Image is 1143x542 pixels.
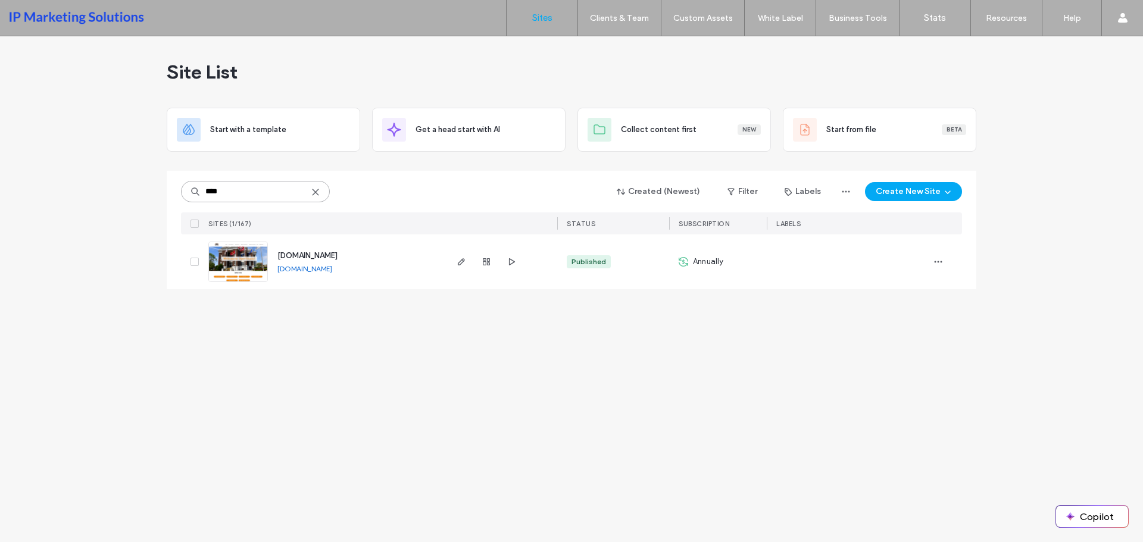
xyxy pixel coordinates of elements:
span: Start from file [826,124,876,136]
div: Published [571,256,606,267]
button: Copilot [1056,506,1128,527]
label: Clients & Team [590,13,649,23]
button: Filter [716,182,769,201]
div: New [738,124,761,135]
div: Get a head start with AI [372,108,566,152]
button: Labels [774,182,832,201]
button: Create New Site [865,182,962,201]
label: White Label [758,13,803,23]
div: Start from fileBeta [783,108,976,152]
span: STATUS [567,220,595,228]
span: SITES (1/167) [208,220,252,228]
span: Help [27,8,51,19]
label: Sites [532,12,552,23]
span: Site List [167,60,238,84]
div: Beta [942,124,966,135]
label: Resources [986,13,1027,23]
label: Help [1063,13,1081,23]
button: Created (Newest) [607,182,711,201]
span: Start with a template [210,124,286,136]
span: Get a head start with AI [416,124,500,136]
span: Collect content first [621,124,697,136]
span: LABELS [776,220,801,228]
a: [DOMAIN_NAME] [277,251,338,260]
span: SUBSCRIPTION [679,220,729,228]
div: Collect content firstNew [577,108,771,152]
label: Stats [924,12,946,23]
label: Custom Assets [673,13,733,23]
div: Start with a template [167,108,360,152]
span: Annually [693,256,724,268]
a: [DOMAIN_NAME] [277,264,332,273]
label: Business Tools [829,13,887,23]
